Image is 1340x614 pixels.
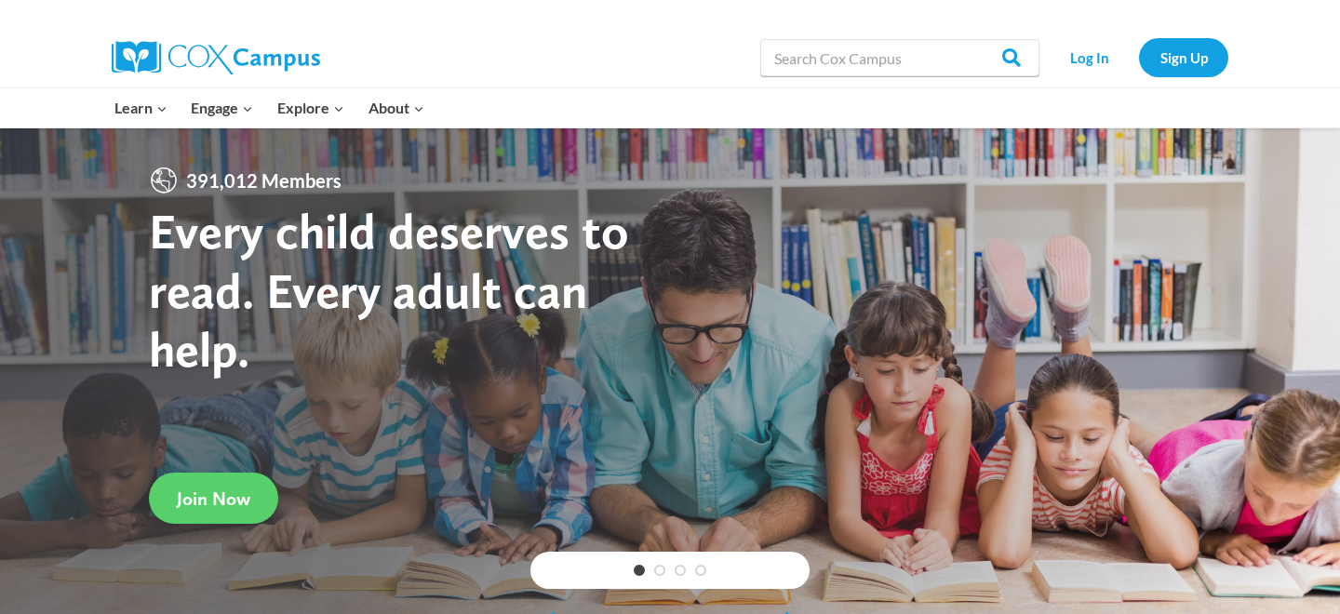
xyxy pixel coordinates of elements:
a: 2 [654,565,665,576]
strong: Every child deserves to read. Every adult can help. [149,201,629,379]
span: Engage [191,96,253,120]
a: Sign Up [1139,38,1228,76]
nav: Primary Navigation [102,88,435,127]
span: Learn [114,96,167,120]
span: About [368,96,424,120]
a: 4 [695,565,706,576]
a: 3 [675,565,686,576]
input: Search Cox Campus [760,39,1039,76]
span: Join Now [177,487,250,510]
span: Explore [277,96,344,120]
a: Log In [1049,38,1130,76]
span: 391,012 Members [179,166,349,195]
a: 1 [634,565,645,576]
nav: Secondary Navigation [1049,38,1228,76]
a: Join Now [149,473,278,524]
img: Cox Campus [112,41,320,74]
